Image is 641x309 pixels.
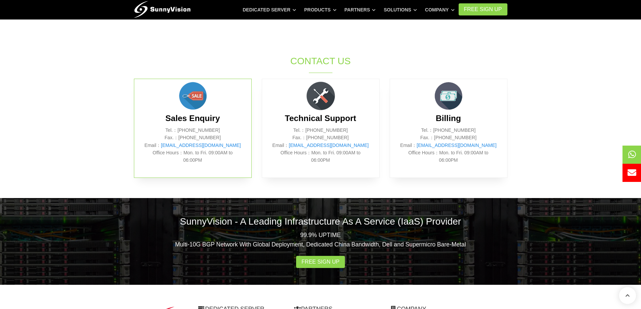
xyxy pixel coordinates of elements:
[243,4,296,16] a: Dedicated Server
[432,79,465,113] img: money.png
[384,4,417,16] a: Solutions
[176,79,210,113] img: sales.png
[304,79,337,113] img: flat-repair-tools.png
[289,143,368,148] a: [EMAIL_ADDRESS][DOMAIN_NAME]
[296,256,345,268] a: Free Sign Up
[436,114,461,123] b: Billing
[144,126,241,164] p: Tel.：[PHONE_NUMBER] Fax.：[PHONE_NUMBER] Email： Office Hours：Mon. to Fri. 09:00AM to 06:00PM
[285,114,356,123] b: Technical Support
[165,114,220,123] b: Sales Enquiry
[209,54,433,68] h1: Contact Us
[161,143,241,148] a: [EMAIL_ADDRESS][DOMAIN_NAME]
[304,4,336,16] a: Products
[134,215,507,228] h2: SunnyVision - A Leading Infrastructure As A Service (IaaS) Provider
[417,143,496,148] a: [EMAIL_ADDRESS][DOMAIN_NAME]
[400,126,497,164] p: Tel.：[PHONE_NUMBER] Fax.：[PHONE_NUMBER] Email： Office Hours：Mon. to Fri. 09:00AM to 06:00PM
[272,126,369,164] p: Tel.：[PHONE_NUMBER] Fax.：[PHONE_NUMBER] Email： Office Hours：Mon. to Fri. 09:00AM to 06:00PM
[134,230,507,249] p: 99.9% UPTIME Multi-10G BGP Network With Global Deployment, Dedicated China Bandwidth, Dell and Su...
[459,3,507,15] a: FREE Sign Up
[345,4,376,16] a: Partners
[425,4,455,16] a: Company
